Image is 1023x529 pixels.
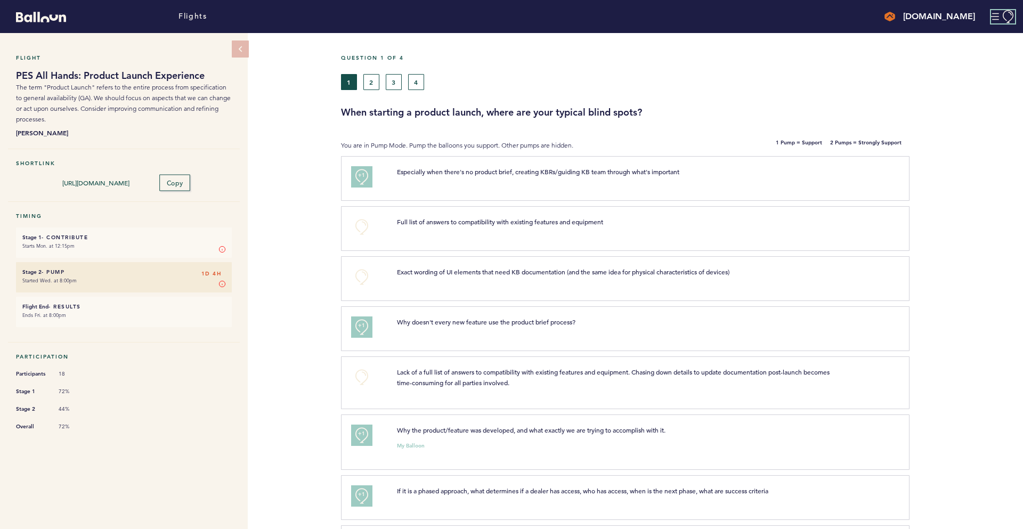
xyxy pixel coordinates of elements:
[341,140,674,151] p: You are in Pump Mode. Pump the balloons you support. Other pumps are hidden.
[358,320,366,331] span: +1
[341,74,357,90] button: 1
[201,268,222,279] span: 1D 4H
[16,160,232,167] h5: Shortlink
[991,10,1015,23] button: Manage Account
[397,443,425,449] small: My Balloon
[159,174,190,191] button: Copy
[341,54,1015,61] h5: Question 1 of 4
[16,369,48,379] span: Participants
[341,106,1015,119] h3: When starting a product launch, where are your typical blind spots?
[363,74,379,90] button: 2
[22,242,75,249] time: Starts Mon. at 12:15pm
[397,368,831,387] span: Lack of a full list of answers to compatibility with existing features and equipment. Chasing dow...
[397,267,729,276] span: Exact wording of UI elements that need KB documentation (and the same idea for physical character...
[358,489,366,500] span: +1
[22,234,42,241] small: Stage 1
[22,277,77,284] time: Started Wed. at 8:00pm
[397,426,665,434] span: Why the product/feature was developed, and what exactly we are trying to accomplish with it.
[16,83,231,123] span: The term "Product Launch" refers to the entire process from specification to general availability...
[16,421,48,432] span: Overall
[397,318,575,326] span: Why doesn't every new feature use the product brief process?
[16,127,232,138] b: [PERSON_NAME]
[178,11,207,22] a: Flights
[8,11,66,22] a: Balloon
[16,12,66,22] svg: Balloon
[59,405,91,413] span: 44%
[16,213,232,219] h5: Timing
[16,54,232,61] h5: Flight
[16,353,232,360] h5: Participation
[830,140,902,151] b: 2 Pumps = Strongly Support
[408,74,424,90] button: 4
[22,268,225,275] h6: - Pump
[358,428,366,439] span: +1
[59,388,91,395] span: 72%
[351,485,372,507] button: +1
[16,69,232,82] h1: PES All Hands: Product Launch Experience
[16,404,48,414] span: Stage 2
[903,10,975,23] h4: [DOMAIN_NAME]
[166,178,183,187] span: Copy
[22,303,48,310] small: Flight End
[22,234,225,241] h6: - Contribute
[397,167,679,176] span: Especially when there's no product brief, creating KBRs/guiding KB team through what's important
[351,316,372,338] button: +1
[22,312,66,319] time: Ends Fri. at 8:00pm
[351,425,372,446] button: +1
[397,217,603,226] span: Full list of answers to compatibility with existing features and equipment
[16,386,48,397] span: Stage 1
[59,423,91,430] span: 72%
[22,268,42,275] small: Stage 2
[386,74,402,90] button: 3
[59,370,91,378] span: 18
[776,140,822,151] b: 1 Pump = Support
[22,303,225,310] h6: - Results
[397,486,768,495] span: If it is a phased approach, what determines if a dealer has access, who has access, when is the n...
[358,170,366,181] span: +1
[351,166,372,188] button: +1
